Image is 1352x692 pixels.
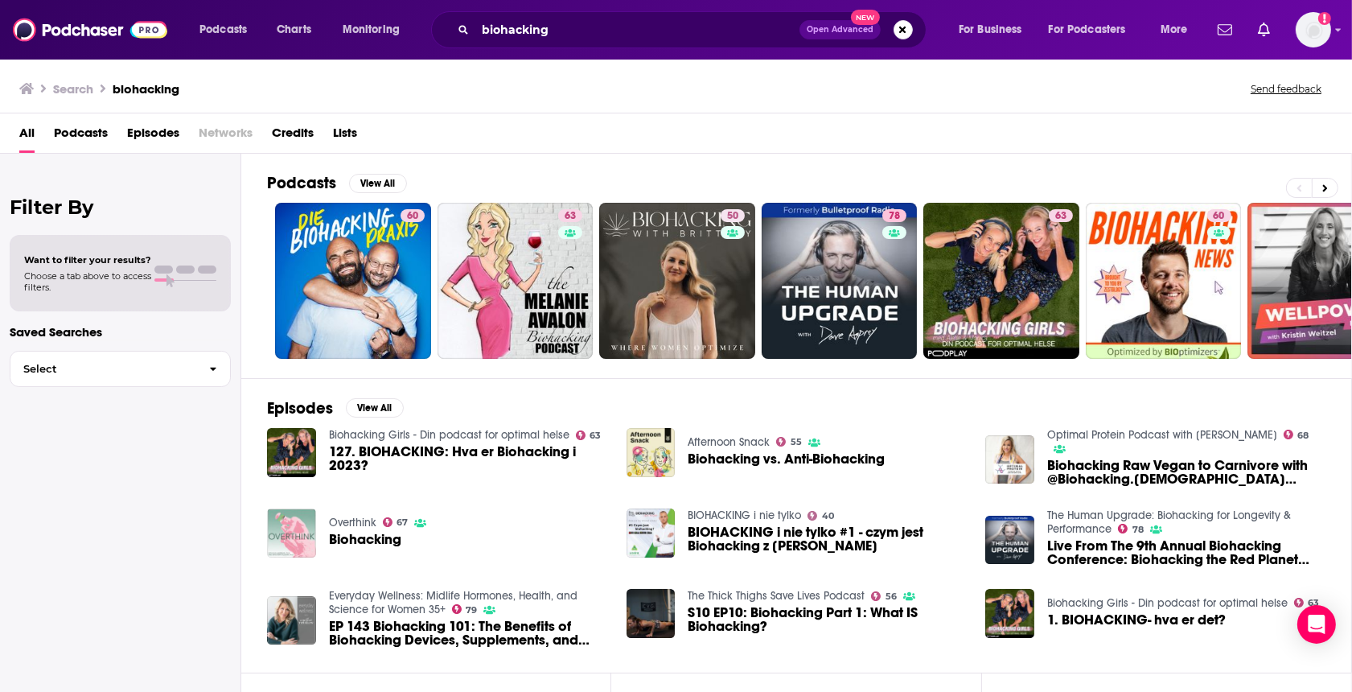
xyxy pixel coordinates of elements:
[576,430,602,440] a: 63
[807,26,873,34] span: Open Advanced
[329,516,376,529] a: Overthink
[199,19,247,41] span: Podcasts
[383,517,409,527] a: 67
[266,17,321,43] a: Charts
[923,203,1079,359] a: 63
[627,589,676,638] img: S10 EP10: Biohacking Part 1: What IS Biohacking?
[199,120,253,153] span: Networks
[1047,539,1325,566] a: Live From The 9th Annual Biohacking Conference: Biohacking the Red Planet with Vera Mulyani
[1297,605,1336,644] div: Open Intercom Messenger
[799,20,881,39] button: Open AdvancedNew
[791,439,802,446] span: 55
[24,270,151,293] span: Choose a tab above to access filters.
[886,593,897,600] span: 56
[871,591,897,601] a: 56
[54,120,108,153] a: Podcasts
[272,120,314,153] span: Credits
[1149,17,1208,43] button: open menu
[808,511,834,521] a: 40
[1296,12,1331,47] span: Logged in as KTMSseat4
[438,203,594,359] a: 63
[1118,524,1144,533] a: 78
[329,620,607,647] a: EP 143 Biohacking 101: The Benefits of Biohacking Devices, Supplements, and Hormetic Stressors
[1207,209,1231,222] a: 60
[446,11,942,48] div: Search podcasts, credits, & more...
[475,17,799,43] input: Search podcasts, credits, & more...
[275,203,431,359] a: 60
[329,589,577,616] a: Everyday Wellness: Midlife Hormones, Health, and Science for Women 35+
[346,398,404,418] button: View All
[1047,428,1277,442] a: Optimal Protein Podcast with Vanessa Spina
[329,445,607,472] a: 127. BIOHACKING: Hva er Biohacking i 2023?
[985,589,1034,638] img: 1. BIOHACKING- hva er det?
[627,509,676,558] img: BIOHACKING i nie tylko #1 - czym jest Biohacking z Michałem Undrą
[1132,526,1144,533] span: 78
[627,428,676,477] img: Biohacking vs. Anti-Biohacking
[1161,19,1188,41] span: More
[947,17,1042,43] button: open menu
[688,435,770,449] a: Afternoon Snack
[127,120,179,153] a: Episodes
[24,254,151,266] span: Want to filter your results?
[558,209,582,222] a: 63
[1086,203,1242,359] a: 60
[590,432,601,439] span: 63
[889,208,900,224] span: 78
[1049,209,1073,222] a: 63
[267,596,316,645] img: EP 143 Biohacking 101: The Benefits of Biohacking Devices, Supplements, and Hormetic Stressors
[267,173,336,193] h2: Podcasts
[688,509,801,522] a: BIOHACKING i nie tylko
[1047,539,1325,566] span: Live From The 9th Annual Biohacking Conference: Biohacking the Red Planet with [PERSON_NAME]
[851,10,880,25] span: New
[688,606,966,633] span: S10 EP10: Biohacking Part 1: What IS Biohacking?
[1047,459,1325,486] span: Biohacking Raw Vegan to Carnivore with @Biohacking.[DEMOGRAPHIC_DATA] [PERSON_NAME]
[19,120,35,153] a: All
[985,435,1034,484] a: Biohacking Raw Vegan to Carnivore with @Biohacking.Chick Sylwia Tabor
[1309,599,1320,607] span: 63
[1049,19,1126,41] span: For Podcasters
[1038,17,1149,43] button: open menu
[1047,613,1226,627] span: 1. BIOHACKING- hva er det?
[188,17,268,43] button: open menu
[1318,12,1331,25] svg: Add a profile image
[688,452,885,466] a: Biohacking vs. Anti-Biohacking
[331,17,421,43] button: open menu
[452,604,478,614] a: 79
[277,19,311,41] span: Charts
[466,607,477,614] span: 79
[1298,432,1309,439] span: 68
[13,14,167,45] img: Podchaser - Follow, Share and Rate Podcasts
[113,81,179,97] h3: biohacking
[688,525,966,553] span: BIOHACKING i nie tylko #1 - czym jest Biohacking z [PERSON_NAME]
[349,174,407,193] button: View All
[53,81,93,97] h3: Search
[985,516,1034,565] img: Live From The 9th Annual Biohacking Conference: Biohacking the Red Planet with Vera Mulyani
[267,509,316,558] img: Biohacking
[762,203,918,359] a: 78
[1047,509,1291,536] a: The Human Upgrade: Biohacking for Longevity & Performance
[959,19,1022,41] span: For Business
[822,513,834,520] span: 40
[10,324,231,340] p: Saved Searches
[1251,16,1276,43] a: Show notifications dropdown
[688,525,966,553] a: BIOHACKING i nie tylko #1 - czym jest Biohacking z Michałem Undrą
[1214,208,1225,224] span: 60
[333,120,357,153] a: Lists
[599,203,755,359] a: 50
[565,208,576,224] span: 63
[329,533,401,546] span: Biohacking
[1296,12,1331,47] button: Show profile menu
[343,19,400,41] span: Monitoring
[267,173,407,193] a: PodcastsView All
